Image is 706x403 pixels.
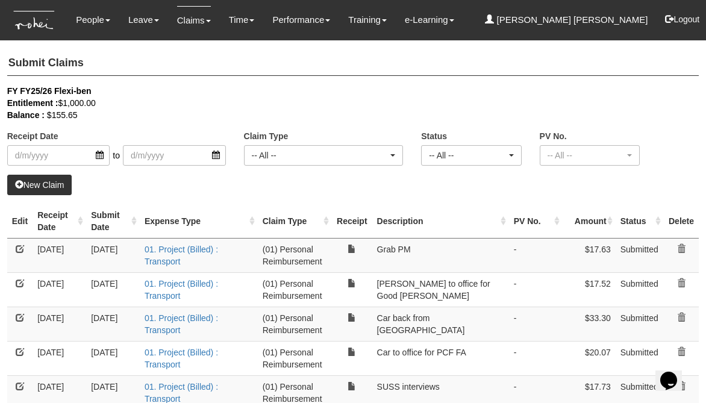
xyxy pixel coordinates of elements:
a: Claims [177,6,211,34]
iframe: chat widget [655,355,694,391]
a: Time [229,6,255,34]
a: 01. Project (Billed) : Transport [145,313,218,335]
label: PV No. [540,130,567,142]
a: [PERSON_NAME] [PERSON_NAME] [485,6,648,34]
a: Performance [272,6,330,34]
td: [DATE] [86,238,140,272]
td: Grab PM [372,238,509,272]
label: Status [421,130,447,142]
a: Training [348,6,387,34]
td: (01) Personal Reimbursement [258,272,332,307]
td: Submitted [616,307,664,341]
input: d/m/yyyy [123,145,226,166]
th: PV No. : activate to sort column ascending [509,204,563,239]
td: $17.63 [563,238,616,272]
td: - [509,238,563,272]
th: Delete [664,204,699,239]
span: to [110,145,123,166]
div: -- All -- [252,149,389,161]
th: Submit Date : activate to sort column ascending [86,204,140,239]
td: Car to office for PCF FA [372,341,509,375]
th: Edit [7,204,33,239]
div: -- All -- [429,149,506,161]
th: Expense Type : activate to sort column ascending [140,204,258,239]
th: Claim Type : activate to sort column ascending [258,204,332,239]
th: Amount : activate to sort column ascending [563,204,616,239]
td: $17.52 [563,272,616,307]
div: -- All -- [548,149,625,161]
td: $20.07 [563,341,616,375]
a: Leave [128,6,159,34]
td: $33.30 [563,307,616,341]
td: Submitted [616,272,664,307]
td: [DATE] [33,272,86,307]
td: [DATE] [33,307,86,341]
td: (01) Personal Reimbursement [258,341,332,375]
h4: Submit Claims [7,51,699,76]
a: 01. Project (Billed) : Transport [145,245,218,266]
td: Car back from [GEOGRAPHIC_DATA] [372,307,509,341]
td: [PERSON_NAME] to office for Good [PERSON_NAME] [372,272,509,307]
div: $1,000.00 [7,97,681,109]
td: - [509,341,563,375]
th: Receipt Date : activate to sort column ascending [33,204,86,239]
td: - [509,307,563,341]
span: $155.65 [47,110,78,120]
td: Submitted [616,341,664,375]
td: [DATE] [86,272,140,307]
label: Receipt Date [7,130,58,142]
a: New Claim [7,175,72,195]
th: Status : activate to sort column ascending [616,204,664,239]
th: Description : activate to sort column ascending [372,204,509,239]
button: -- All -- [540,145,640,166]
b: Balance : [7,110,45,120]
td: [DATE] [33,238,86,272]
button: -- All -- [421,145,521,166]
b: Entitlement : [7,98,58,108]
b: FY FY25/26 Flexi-ben [7,86,92,96]
td: Submitted [616,238,664,272]
button: -- All -- [244,145,404,166]
td: (01) Personal Reimbursement [258,307,332,341]
input: d/m/yyyy [7,145,110,166]
a: e-Learning [405,6,454,34]
td: [DATE] [86,307,140,341]
label: Claim Type [244,130,289,142]
td: [DATE] [86,341,140,375]
th: Receipt [332,204,372,239]
a: 01. Project (Billed) : Transport [145,348,218,369]
td: - [509,272,563,307]
a: People [76,6,110,34]
a: 01. Project (Billed) : Transport [145,279,218,301]
td: (01) Personal Reimbursement [258,238,332,272]
td: [DATE] [33,341,86,375]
